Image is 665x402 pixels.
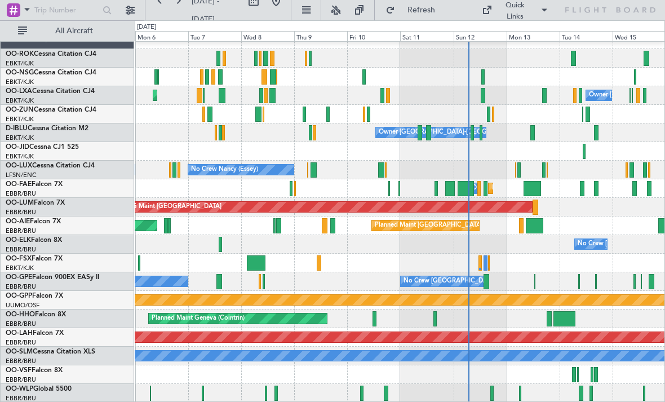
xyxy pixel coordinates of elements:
div: No Crew Nancy (Essey) [191,161,258,178]
a: OO-ROKCessna Citation CJ4 [6,51,96,58]
span: Refresh [397,6,445,14]
a: EBKT/KJK [6,264,34,272]
span: D-IBLU [6,125,28,132]
a: EBBR/BRU [6,189,36,198]
span: OO-SLM [6,348,33,355]
div: Fri 10 [347,31,400,41]
a: EBKT/KJK [6,115,34,123]
a: OO-GPPFalcon 7X [6,293,63,299]
input: Trip Number [34,2,99,19]
div: AOG Maint [GEOGRAPHIC_DATA] [122,198,221,215]
span: OO-FAE [6,181,32,188]
a: OO-LXACessna Citation CJ4 [6,88,95,95]
a: EBBR/BRU [6,282,36,291]
a: OO-VSFFalcon 8X [6,367,63,374]
a: EBBR/BRU [6,208,36,217]
div: [DATE] [137,23,156,32]
button: Refresh [380,1,448,19]
div: Mon 6 [135,31,188,41]
a: EBKT/KJK [6,134,34,142]
span: OO-WLP [6,386,33,392]
a: OO-SLMCessna Citation XLS [6,348,95,355]
span: All Aircraft [29,27,119,35]
a: OO-AIEFalcon 7X [6,218,61,225]
a: OO-FAEFalcon 7X [6,181,63,188]
a: EBKT/KJK [6,96,34,105]
div: Planned Maint Melsbroek Air Base [491,180,590,197]
a: OO-NSGCessna Citation CJ4 [6,69,96,76]
div: Mon 13 [507,31,560,41]
span: OO-JID [6,144,29,151]
span: OO-FSX [6,255,32,262]
span: OO-GPP [6,293,32,299]
div: Wed 8 [241,31,294,41]
span: OO-ZUN [6,107,34,113]
span: OO-LXA [6,88,32,95]
a: EBKT/KJK [6,78,34,86]
a: OO-LUXCessna Citation CJ4 [6,162,95,169]
span: OO-ELK [6,237,31,244]
a: OO-LAHFalcon 7X [6,330,64,337]
a: EBBR/BRU [6,320,36,328]
a: OO-GPEFalcon 900EX EASy II [6,274,99,281]
span: OO-NSG [6,69,34,76]
span: OO-AIE [6,218,30,225]
span: OO-HHO [6,311,35,318]
a: UUMO/OSF [6,301,39,310]
a: EBBR/BRU [6,357,36,365]
a: OO-FSXFalcon 7X [6,255,63,262]
a: EBKT/KJK [6,59,34,68]
span: OO-GPE [6,274,32,281]
button: All Aircraft [12,22,122,40]
div: Sun 12 [454,31,507,41]
a: OO-JIDCessna CJ1 525 [6,144,79,151]
a: D-IBLUCessna Citation M2 [6,125,88,132]
span: OO-LUX [6,162,32,169]
div: Sat 11 [400,31,453,41]
div: Thu 9 [294,31,347,41]
div: Planned Maint Kortrijk-[GEOGRAPHIC_DATA] [156,87,287,104]
a: EBBR/BRU [6,245,36,254]
div: No Crew [GEOGRAPHIC_DATA] ([GEOGRAPHIC_DATA] National) [404,273,592,290]
a: EBBR/BRU [6,338,36,347]
div: Tue 14 [560,31,613,41]
a: OO-ELKFalcon 8X [6,237,62,244]
a: EBBR/BRU [6,376,36,384]
div: Owner [GEOGRAPHIC_DATA]-[GEOGRAPHIC_DATA] [379,124,531,141]
a: EBBR/BRU [6,227,36,235]
button: Quick Links [476,1,554,19]
a: OO-ZUNCessna Citation CJ4 [6,107,96,113]
a: EBKT/KJK [6,152,34,161]
span: OO-VSF [6,367,32,374]
a: OO-WLPGlobal 5500 [6,386,72,392]
span: OO-LUM [6,200,34,206]
div: Planned Maint Geneva (Cointrin) [152,310,245,327]
span: OO-LAH [6,330,33,337]
div: Tue 7 [188,31,241,41]
a: OO-HHOFalcon 8X [6,311,66,318]
div: Planned Maint [GEOGRAPHIC_DATA] ([GEOGRAPHIC_DATA]) [375,217,552,234]
span: OO-ROK [6,51,34,58]
a: OO-LUMFalcon 7X [6,200,65,206]
a: LFSN/ENC [6,171,37,179]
